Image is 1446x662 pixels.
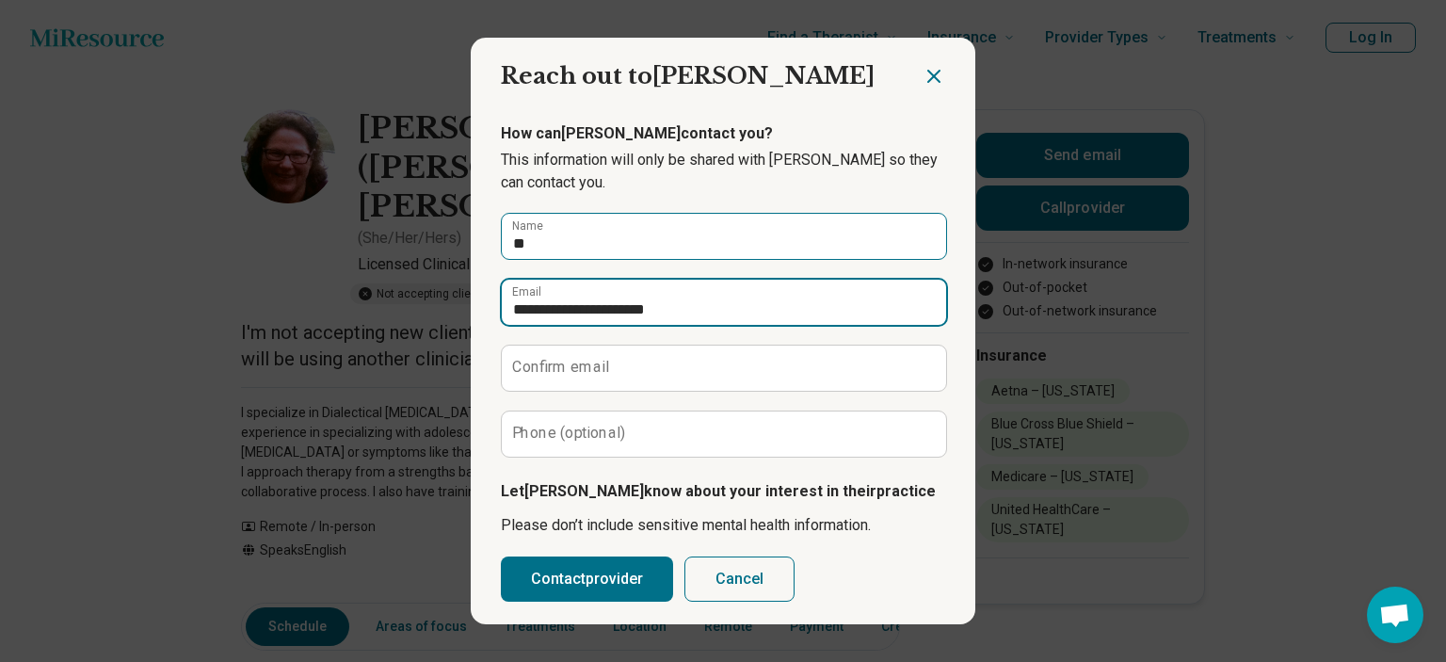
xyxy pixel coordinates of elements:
[512,360,609,375] label: Confirm email
[501,149,945,194] p: This information will only be shared with [PERSON_NAME] so they can contact you.
[501,557,673,602] button: Contactprovider
[501,480,945,503] p: Let [PERSON_NAME] know about your interest in their practice
[512,286,541,298] label: Email
[923,65,945,88] button: Close dialog
[501,514,945,537] p: Please don’t include sensitive mental health information.
[512,426,626,441] label: Phone (optional)
[512,220,543,232] label: Name
[501,122,945,145] p: How can [PERSON_NAME] contact you?
[501,62,875,89] span: Reach out to [PERSON_NAME]
[684,557,795,602] button: Cancel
